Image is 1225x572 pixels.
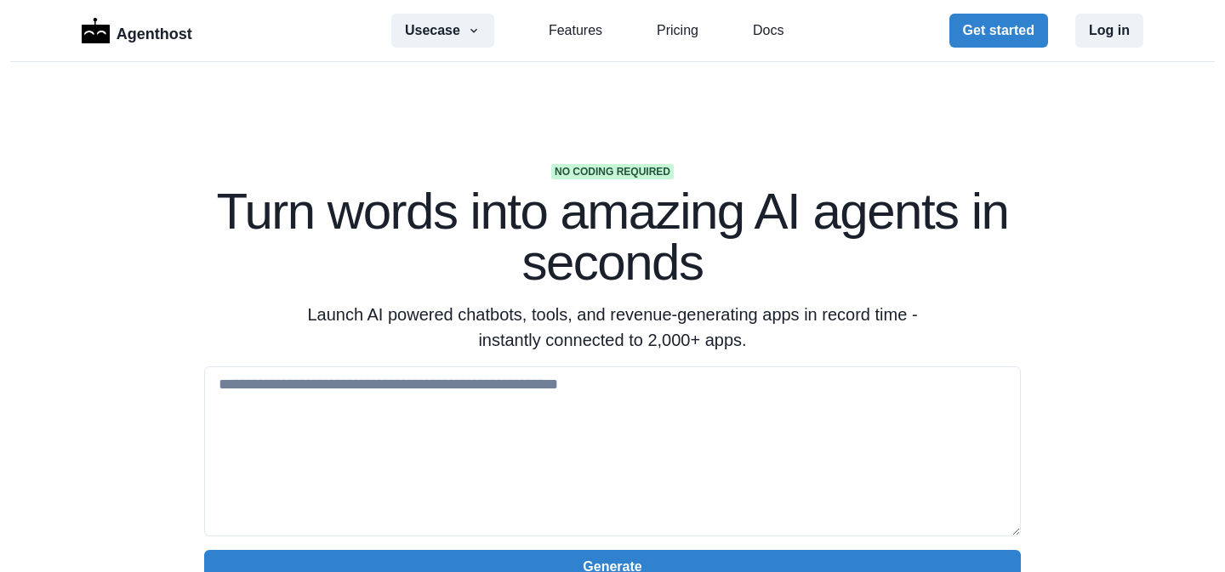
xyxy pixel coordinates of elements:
a: Features [549,20,602,41]
h1: Turn words into amazing AI agents in seconds [204,186,1021,288]
a: Docs [753,20,783,41]
button: Get started [949,14,1048,48]
button: Usecase [391,14,494,48]
span: No coding required [551,164,674,179]
img: Logo [82,18,110,43]
p: Agenthost [117,16,192,46]
button: Log in [1075,14,1143,48]
a: LogoAgenthost [82,16,192,46]
a: Pricing [657,20,698,41]
p: Launch AI powered chatbots, tools, and revenue-generating apps in record time - instantly connect... [286,302,939,353]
